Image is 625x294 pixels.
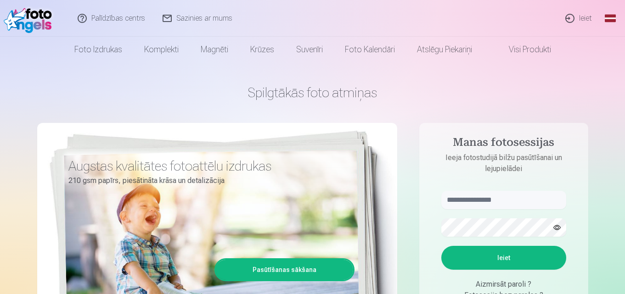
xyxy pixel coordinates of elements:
a: Pasūtīšanas sākšana [216,260,353,280]
a: Magnēti [190,37,239,62]
h1: Spilgtākās foto atmiņas [37,84,588,101]
button: Ieiet [441,246,566,270]
p: 210 gsm papīrs, piesātināta krāsa un detalizācija [68,174,348,187]
a: Foto izdrukas [63,37,133,62]
a: Foto kalendāri [334,37,406,62]
a: Suvenīri [285,37,334,62]
a: Krūzes [239,37,285,62]
a: Visi produkti [483,37,562,62]
a: Atslēgu piekariņi [406,37,483,62]
h3: Augstas kvalitātes fotoattēlu izdrukas [68,158,348,174]
h4: Manas fotosessijas [432,136,575,152]
div: Aizmirsāt paroli ? [441,279,566,290]
a: Komplekti [133,37,190,62]
img: /fa1 [4,4,56,33]
p: Ieeja fotostudijā bilžu pasūtīšanai un lejupielādei [432,152,575,174]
